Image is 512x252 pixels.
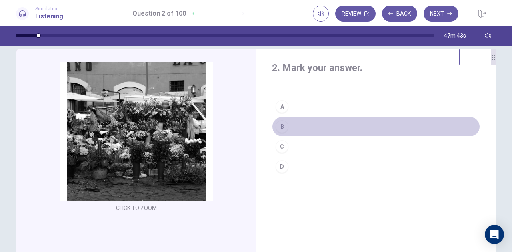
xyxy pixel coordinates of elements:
button: C [272,137,480,157]
button: D [272,157,480,177]
button: B [272,117,480,137]
div: D [276,160,288,173]
div: A [276,100,288,113]
button: Back [382,6,417,22]
button: A [272,97,480,117]
h1: Listening [35,12,63,21]
button: Review [335,6,376,22]
div: C [276,140,288,153]
div: Open Intercom Messenger [485,225,504,244]
h4: 2. Mark your answer. [272,62,480,74]
span: 47m 43s [444,32,466,39]
span: Simulation [35,6,63,12]
h1: Question 2 of 100 [132,9,186,18]
div: B [276,120,288,133]
button: Next [424,6,458,22]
